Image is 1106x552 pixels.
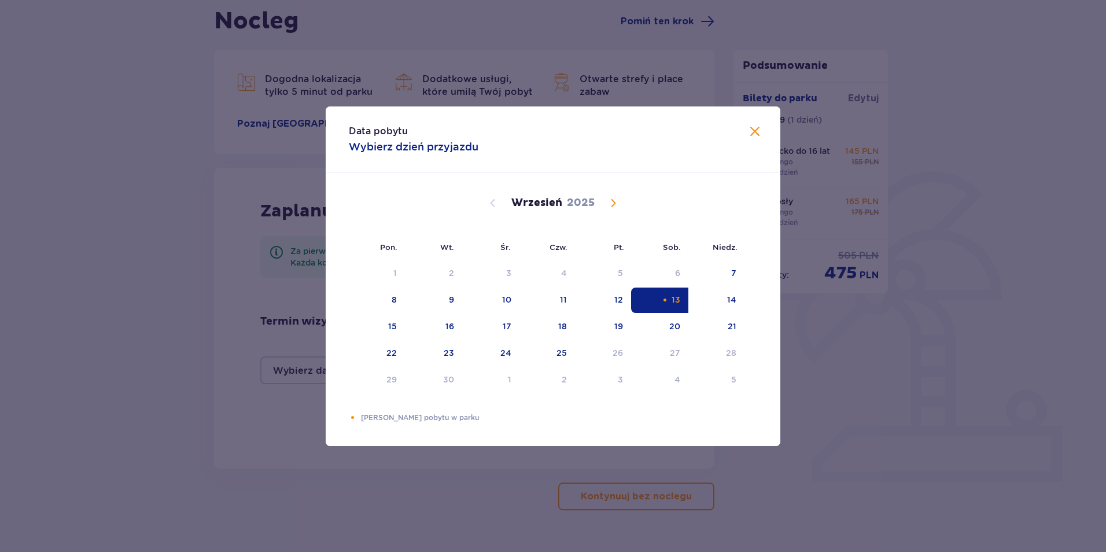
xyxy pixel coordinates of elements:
[631,314,688,340] td: Choose sobota, 20 września 2025 as your check-out date. It’s available.
[393,267,397,279] div: 1
[631,367,688,393] td: Not available. sobota, 4 października 2025
[462,314,519,340] td: Choose środa, 17 września 2025 as your check-out date. It’s available.
[562,374,567,385] div: 2
[688,288,744,313] td: Choose niedziela, 14 września 2025 as your check-out date. It’s available.
[567,196,595,210] p: 2025
[503,321,511,332] div: 17
[449,294,454,306] div: 9
[443,374,454,385] div: 30
[618,374,623,385] div: 3
[575,314,631,340] td: Choose piątek, 19 września 2025 as your check-out date. It’s available.
[575,341,631,366] td: Not available. piątek, 26 września 2025
[560,294,567,306] div: 11
[506,267,511,279] div: 3
[614,321,623,332] div: 19
[326,173,780,413] div: Calendar
[349,341,405,366] td: Choose poniedziałek, 22 września 2025 as your check-out date. It’s available.
[462,261,519,286] td: Not available. środa, 3 września 2025
[349,288,405,313] td: Choose poniedziałek, 8 września 2025 as your check-out date. It’s available.
[508,374,511,385] div: 1
[511,196,562,210] p: Wrzesień
[500,347,511,359] div: 24
[575,261,631,286] td: Not available. piątek, 5 września 2025
[558,321,567,332] div: 18
[713,242,738,252] small: Niedz.
[462,341,519,366] td: Choose środa, 24 września 2025 as your check-out date. It’s available.
[519,314,576,340] td: Choose czwartek, 18 września 2025 as your check-out date. It’s available.
[674,374,680,385] div: 4
[688,314,744,340] td: Choose niedziela, 21 września 2025 as your check-out date. It’s available.
[405,288,462,313] td: Choose wtorek, 9 września 2025 as your check-out date. It’s available.
[445,321,454,332] div: 16
[561,267,567,279] div: 4
[386,374,397,385] div: 29
[405,314,462,340] td: Choose wtorek, 16 września 2025 as your check-out date. It’s available.
[519,261,576,286] td: Not available. czwartek, 4 września 2025
[675,267,680,279] div: 6
[405,341,462,366] td: Choose wtorek, 23 września 2025 as your check-out date. It’s available.
[663,242,681,252] small: Sob.
[440,242,454,252] small: Wt.
[575,288,631,313] td: Choose piątek, 12 września 2025 as your check-out date. It’s available.
[669,321,680,332] div: 20
[380,242,397,252] small: Pon.
[631,341,688,366] td: Not available. sobota, 27 września 2025
[502,294,511,306] div: 10
[349,314,405,340] td: Choose poniedziałek, 15 września 2025 as your check-out date. It’s available.
[349,261,405,286] td: Not available. poniedziałek, 1 września 2025
[449,267,454,279] div: 2
[519,367,576,393] td: Not available. czwartek, 2 października 2025
[575,367,631,393] td: Not available. piątek, 3 października 2025
[405,261,462,286] td: Not available. wtorek, 2 września 2025
[631,288,688,313] td: Selected as start date. sobota, 13 września 2025
[556,347,567,359] div: 25
[405,367,462,393] td: Not available. wtorek, 30 września 2025
[613,347,623,359] div: 26
[614,294,623,306] div: 12
[444,347,454,359] div: 23
[361,413,757,423] p: [PERSON_NAME] pobytu w parku
[688,367,744,393] td: Not available. niedziela, 5 października 2025
[688,341,744,366] td: Not available. niedziela, 28 września 2025
[462,367,519,393] td: Not available. środa, 1 października 2025
[386,347,397,359] div: 22
[550,242,567,252] small: Czw.
[392,294,397,306] div: 8
[349,367,405,393] td: Not available. poniedziałek, 29 września 2025
[388,321,397,332] div: 15
[618,267,623,279] div: 5
[614,242,624,252] small: Pt.
[500,242,511,252] small: Śr.
[688,261,744,286] td: Choose niedziela, 7 września 2025 as your check-out date. It’s available.
[519,341,576,366] td: Choose czwartek, 25 września 2025 as your check-out date. It’s available.
[631,261,688,286] td: Not available. sobota, 6 września 2025
[670,347,680,359] div: 27
[672,294,680,306] div: 13
[519,288,576,313] td: Choose czwartek, 11 września 2025 as your check-out date. It’s available.
[462,288,519,313] td: Choose środa, 10 września 2025 as your check-out date. It’s available.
